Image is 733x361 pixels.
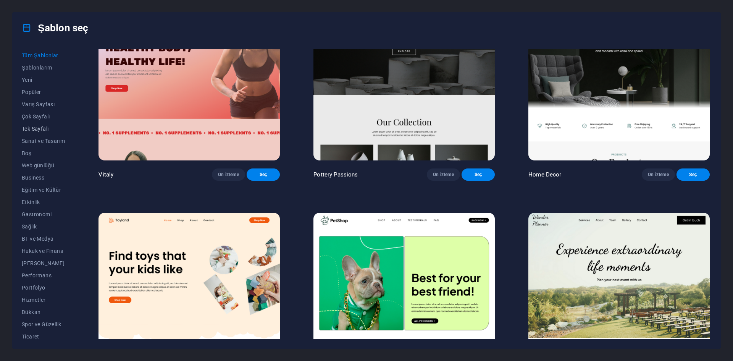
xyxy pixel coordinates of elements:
span: Ön izleme [433,172,454,178]
span: Eğitim ve Kültür [22,187,65,193]
button: Çok Sayfalı [22,110,65,123]
span: Boş [22,150,65,156]
span: Seç [468,172,489,178]
button: Seç [462,168,495,181]
span: Sanat ve Tasarım [22,138,65,144]
span: BT ve Medya [22,236,65,242]
span: Web günlüğü [22,162,65,168]
span: Gastronomi [22,211,65,217]
span: Hizmetler [22,297,65,303]
button: Tek Sayfalı [22,123,65,135]
span: Etkinlik [22,199,65,205]
span: Tek Sayfalı [22,126,65,132]
span: Portfolyo [22,285,65,291]
button: Şablonlarım [22,62,65,74]
button: Sanat ve Tasarım [22,135,65,147]
h4: Şablon seç [22,22,88,34]
p: Vitaly [98,171,113,178]
button: Web günlüğü [22,159,65,172]
button: BT ve Medya [22,233,65,245]
span: Ön izleme [218,172,239,178]
button: [PERSON_NAME] [22,257,65,269]
button: Yeni [22,74,65,86]
span: Yeni [22,77,65,83]
span: Ticaret [22,333,65,340]
button: Hizmetler [22,294,65,306]
button: Ön izleme [427,168,460,181]
span: Hukuk ve Finans [22,248,65,254]
button: Ön izleme [642,168,675,181]
button: Portfolyo [22,282,65,294]
span: Seç [683,172,704,178]
button: Etkinlik [22,196,65,208]
button: Spor ve Güzellik [22,318,65,330]
button: Gastronomi [22,208,65,220]
button: Eğitim ve Kültür [22,184,65,196]
button: Boş [22,147,65,159]
p: Home Decor [528,171,561,178]
span: Varış Sayfası [22,101,65,107]
span: Tüm Şablonlar [22,52,65,58]
span: Performans [22,272,65,278]
span: Popüler [22,89,65,95]
button: Ticaret [22,330,65,343]
button: Tüm Şablonlar [22,49,65,62]
span: Sağlık [22,223,65,230]
span: Business [22,175,65,181]
span: Şablonlarım [22,65,65,71]
span: Ön izleme [648,172,669,178]
button: Seç [676,168,710,181]
button: Sağlık [22,220,65,233]
button: Ön izleme [212,168,245,181]
span: Çok Sayfalı [22,113,65,120]
span: Dükkan [22,309,65,315]
button: Dükkan [22,306,65,318]
button: Business [22,172,65,184]
p: Pottery Passions [313,171,358,178]
span: Seç [253,172,274,178]
span: Spor ve Güzellik [22,321,65,327]
button: Popüler [22,86,65,98]
button: Performans [22,269,65,282]
button: Seç [247,168,280,181]
span: [PERSON_NAME] [22,260,65,266]
button: Varış Sayfası [22,98,65,110]
button: Hukuk ve Finans [22,245,65,257]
